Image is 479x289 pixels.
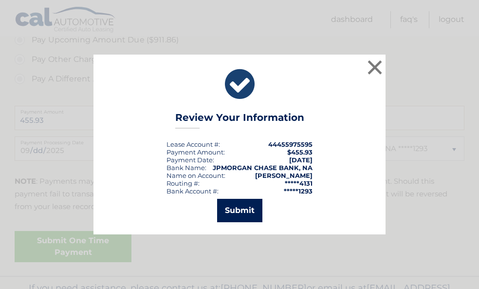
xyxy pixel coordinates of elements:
div: Bank Account #: [166,187,219,195]
span: $455.93 [287,148,313,156]
div: Payment Amount: [166,148,225,156]
h3: Review Your Information [175,112,304,129]
strong: 44455975595 [268,140,313,148]
div: : [166,156,214,164]
div: Name on Account: [166,172,225,179]
button: × [365,58,385,77]
strong: [PERSON_NAME] [255,172,313,179]
div: Lease Account #: [166,140,220,148]
strong: JPMORGAN CHASE BANK, NA [213,164,313,172]
div: Routing #: [166,179,200,187]
button: Submit [217,199,262,222]
div: Bank Name: [166,164,206,172]
span: Payment Date [166,156,213,164]
span: [DATE] [289,156,313,164]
